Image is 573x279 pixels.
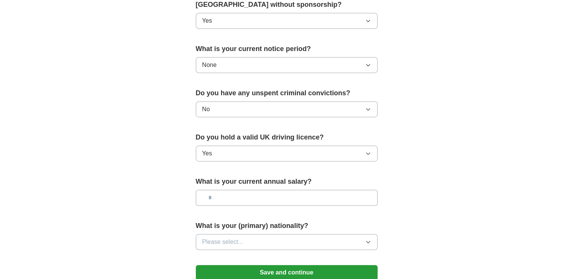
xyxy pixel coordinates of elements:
[196,221,378,231] label: What is your (primary) nationality?
[202,60,217,70] span: None
[196,146,378,161] button: Yes
[196,132,378,143] label: Do you hold a valid UK driving licence?
[196,13,378,29] button: Yes
[196,101,378,117] button: No
[202,105,210,114] span: No
[202,16,212,25] span: Yes
[202,237,244,246] span: Please select...
[196,57,378,73] button: None
[196,88,378,98] label: Do you have any unspent criminal convictions?
[196,44,378,54] label: What is your current notice period?
[196,177,378,187] label: What is your current annual salary?
[196,234,378,250] button: Please select...
[202,149,212,158] span: Yes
